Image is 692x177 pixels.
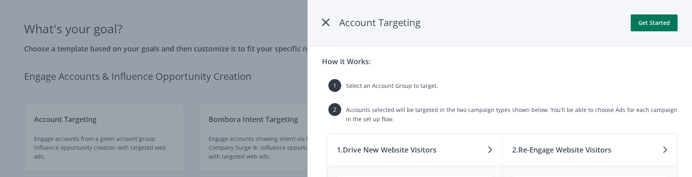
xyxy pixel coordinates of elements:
span: 2 [328,103,341,116]
span: Account Targeting [339,16,420,29]
h3: How it Works: [322,56,371,67]
span: Select an Account Group to target. [346,82,438,90]
span: Accounts selected will be targeted in the two campaign types shown below. You'll be able to choos... [346,106,677,122]
span: 1 [328,79,341,92]
button: Get Started [631,14,678,31]
h3: 1. Drive New Website Visitors [337,144,437,155]
h3: 2. Re-Engage Website Visitors [512,144,612,155]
